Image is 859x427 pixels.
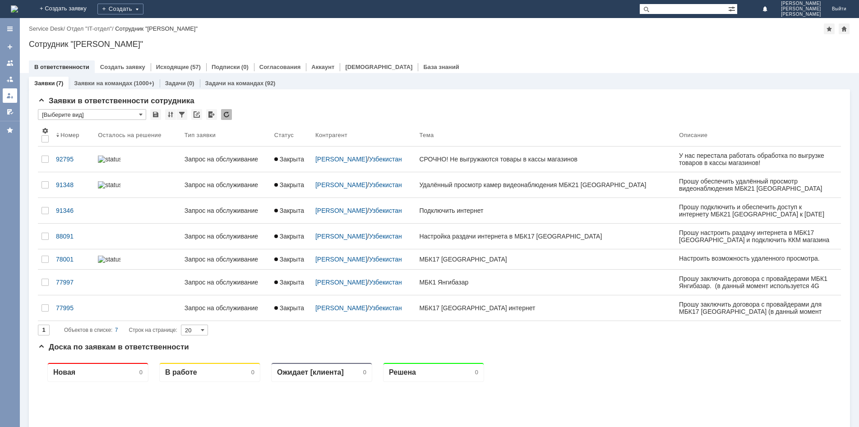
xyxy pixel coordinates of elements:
th: Тема [416,124,675,147]
div: 0 [437,14,440,20]
a: МБК1 Янгибазар [416,273,675,291]
div: Обновлять список [221,109,232,120]
div: 78001 [56,256,91,263]
a: Создать заявку [100,64,145,70]
a: Закрыта [271,176,312,194]
span: [PERSON_NAME] [781,12,821,17]
div: МБК17 [GEOGRAPHIC_DATA] интернет [419,304,672,312]
a: Перейти на домашнюю страницу [11,5,18,13]
a: Закрыта [271,250,312,268]
div: 77997 [56,279,91,286]
span: Настройки [42,127,49,134]
div: / [315,181,412,188]
div: Ожидает [клиента] [239,13,306,21]
a: statusbar-100 (1).png [94,150,181,168]
a: Закрыта [271,202,312,220]
div: Осталось на решение [98,132,162,138]
a: Аккаунт [311,64,334,70]
div: Создать [97,4,143,14]
span: [PERSON_NAME] [781,6,821,12]
i: Строк на странице: [64,325,177,335]
div: Удалённый просмотр камер видеонаблюдения МБК21 [GEOGRAPHIC_DATA] [419,181,672,188]
div: Тип заявки [185,132,216,138]
div: (92) [265,80,275,87]
a: [PERSON_NAME] [315,279,367,286]
div: В работе [127,13,159,21]
a: [PERSON_NAME] [315,207,367,214]
div: 91346 [56,207,91,214]
a: 91348 [52,176,94,194]
a: МБК17 [GEOGRAPHIC_DATA] [416,250,675,268]
div: Тема [419,132,434,138]
div: Скопировать ссылку на список [191,109,202,120]
div: (0) [241,64,249,70]
th: Тип заявки [181,124,271,147]
a: Запрос на обслуживание [181,176,271,194]
a: Заявки в моей ответственности [3,72,17,87]
a: Закрыта [271,299,312,317]
div: 0 [213,14,217,20]
a: Узбекистан [369,279,402,286]
div: / [315,207,412,214]
div: Сделать домашней страницей [839,23,850,34]
a: Закрыта [271,150,312,168]
div: Сотрудник "[PERSON_NAME]" [29,40,850,49]
span: Закрыта [274,279,304,286]
div: 77995 [56,304,91,312]
a: МБК17 [GEOGRAPHIC_DATA] интернет [416,299,675,317]
div: Запрос на обслуживание [185,156,267,163]
a: Настройка раздачи интернета в МБК17 [GEOGRAPHIC_DATA] [416,227,675,245]
span: Закрыта [274,233,304,240]
div: Сохранить вид [150,109,161,120]
div: Новая [15,13,37,21]
a: Запрос на обслуживание [181,150,271,168]
th: Статус [271,124,312,147]
div: Номер [60,132,79,138]
div: Запрос на обслуживание [185,233,267,240]
img: statusbar-60 (1).png [98,181,120,188]
a: В ответственности [34,64,89,70]
span: Закрыта [274,181,304,188]
a: 78001 [52,250,94,268]
a: statusbar-60 (1).png [94,176,181,194]
div: Описание [679,132,707,138]
div: 92795 [56,156,91,163]
a: Удалённый просмотр камер видеонаблюдения МБК21 [GEOGRAPHIC_DATA] [416,176,675,194]
a: Согласования [259,64,301,70]
img: logo [11,5,18,13]
div: СРОЧНО! Не выгружаются товары в кассы магазинов [419,156,672,163]
div: 88091 [56,233,91,240]
div: 91348 [56,181,91,188]
a: Узбекистан [369,256,402,263]
div: МБК17 [GEOGRAPHIC_DATA] [419,256,672,263]
a: Запрос на обслуживание [181,250,271,268]
th: Осталось на решение [94,124,181,147]
div: Запрос на обслуживание [185,181,267,188]
div: Запрос на обслуживание [185,207,267,214]
a: [PERSON_NAME] [315,181,367,188]
a: Заявки на командах [74,80,132,87]
a: Отдел "IT-отдел" [67,25,112,32]
th: Контрагент [312,124,416,147]
div: Запрос на обслуживание [185,279,267,286]
a: Задачи [165,80,186,87]
div: Добавить в избранное [824,23,835,34]
div: Запрос на обслуживание [185,256,267,263]
div: Сотрудник "[PERSON_NAME]" [115,25,198,32]
a: 88091 [52,227,94,245]
div: Настройка раздачи интернета в МБК17 [GEOGRAPHIC_DATA] [419,233,672,240]
a: Подключить интернет [416,202,675,220]
a: Задачи на командах [205,80,264,87]
a: Узбекистан [369,233,402,240]
a: 77997 [52,273,94,291]
span: Заявки в ответственности сотрудника [38,96,194,105]
a: Мои согласования [3,105,17,119]
a: СРОЧНО! Не выгружаются товары в кассы магазинов [416,150,675,168]
a: 92795 [52,150,94,168]
span: Объектов в списке: [64,327,112,333]
a: 77995 [52,299,94,317]
a: [DEMOGRAPHIC_DATA] [345,64,412,70]
div: 0 [325,14,328,20]
a: Исходящие [156,64,189,70]
div: Экспорт списка [206,109,217,120]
